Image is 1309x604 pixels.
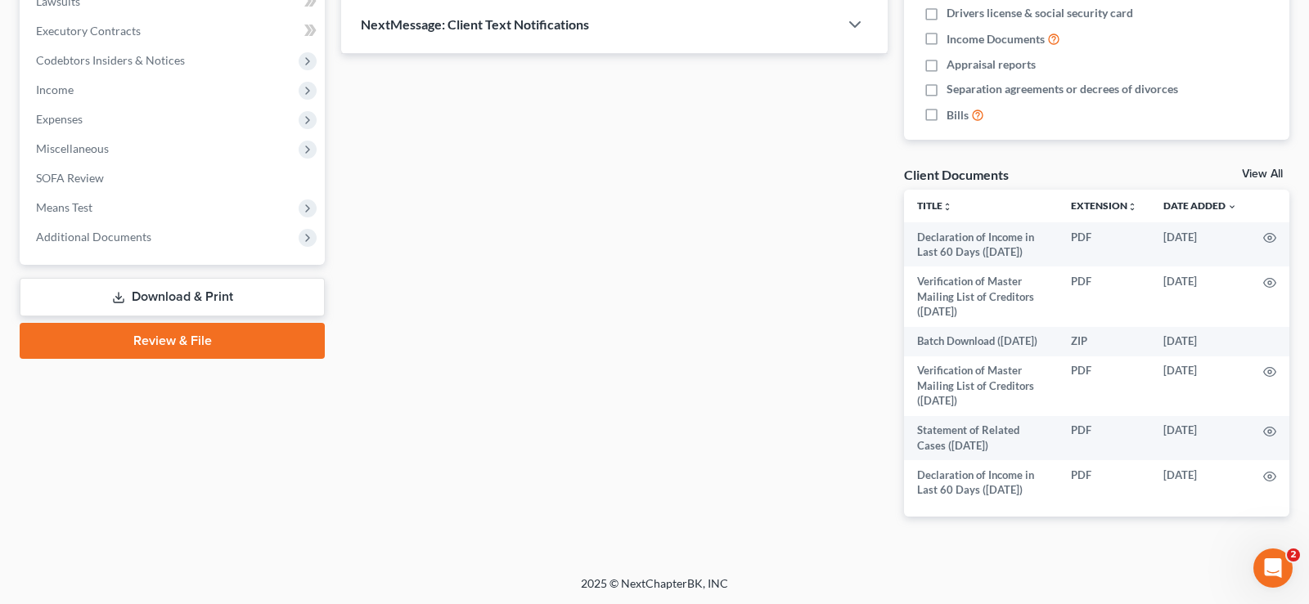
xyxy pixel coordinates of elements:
[947,56,1036,73] span: Appraisal reports
[1150,416,1250,461] td: [DATE]
[904,416,1058,461] td: Statement of Related Cases ([DATE])
[1071,199,1137,212] a: Extensionunfold_more
[904,327,1058,356] td: Batch Download ([DATE])
[1058,356,1150,416] td: PDF
[1058,222,1150,267] td: PDF
[1287,548,1300,561] span: 2
[1058,266,1150,326] td: PDF
[1058,416,1150,461] td: PDF
[36,24,141,38] span: Executory Contracts
[947,107,969,123] span: Bills
[1058,327,1150,356] td: ZIP
[904,356,1058,416] td: Verification of Master Mailing List of Creditors ([DATE])
[36,141,109,155] span: Miscellaneous
[1163,199,1237,212] a: Date Added expand_more
[1150,327,1250,356] td: [DATE]
[36,53,185,67] span: Codebtors Insiders & Notices
[1150,222,1250,267] td: [DATE]
[1058,460,1150,505] td: PDF
[947,31,1045,47] span: Income Documents
[361,16,589,32] span: NextMessage: Client Text Notifications
[1227,202,1237,212] i: expand_more
[20,278,325,316] a: Download & Print
[942,202,952,212] i: unfold_more
[36,112,83,126] span: Expenses
[917,199,952,212] a: Titleunfold_more
[1150,356,1250,416] td: [DATE]
[947,81,1178,97] span: Separation agreements or decrees of divorces
[36,83,74,96] span: Income
[904,460,1058,505] td: Declaration of Income in Last 60 Days ([DATE])
[36,230,151,244] span: Additional Documents
[1150,460,1250,505] td: [DATE]
[23,163,325,193] a: SOFA Review
[1242,168,1283,180] a: View All
[1253,548,1293,588] iframe: Intercom live chat
[23,16,325,46] a: Executory Contracts
[1127,202,1137,212] i: unfold_more
[36,171,104,185] span: SOFA Review
[20,323,325,359] a: Review & File
[36,200,92,214] span: Means Test
[1150,266,1250,326] td: [DATE]
[947,5,1133,21] span: Drivers license & social security card
[904,266,1058,326] td: Verification of Master Mailing List of Creditors ([DATE])
[904,222,1058,267] td: Declaration of Income in Last 60 Days ([DATE])
[904,166,1009,183] div: Client Documents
